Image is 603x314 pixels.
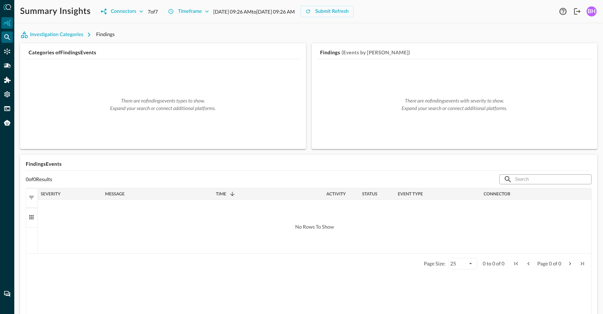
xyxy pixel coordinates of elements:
[398,191,423,196] span: Event Type
[326,191,346,196] span: Activity
[29,49,300,56] h5: Categories of Findings Events
[483,260,486,266] span: 0
[41,191,60,196] span: Severity
[1,60,13,71] div: Pipelines
[213,8,295,15] p: Selected date/time range
[26,176,52,183] p: 0 of 0 Results
[1,117,13,129] div: Query Agent
[579,260,585,267] div: Last Page
[105,191,125,196] span: Message
[96,31,115,37] span: Findings
[1,89,13,100] div: Settings
[567,260,573,267] div: Next Page
[549,260,552,266] span: 0
[587,6,597,16] div: BH
[97,6,148,17] button: Connectors
[558,260,561,266] span: 0
[341,49,410,56] h5: (Events by [PERSON_NAME])
[362,191,377,196] span: Status
[501,260,504,266] span: 0
[492,260,495,266] span: 0
[329,97,580,112] div: There are no findings events with severity to show. Expand your search or connect additional plat...
[26,160,592,168] h5: Findings Events
[553,260,558,266] span: of
[449,258,477,269] div: Page Size
[537,260,548,266] span: Page
[1,46,13,57] div: Connectors
[496,260,501,266] span: of
[20,6,91,17] h1: Summary Insights
[1,31,13,43] div: Federated Search
[1,103,13,114] div: FSQL
[148,8,158,15] p: 7 of 7
[484,191,510,196] span: Connector
[37,97,289,112] div: There are no findings events types to show. Expand your search or connect additional platforms.
[486,260,491,266] span: to
[20,29,96,40] button: Investigation Categories
[301,6,354,17] button: Submit Refresh
[424,260,446,266] div: Page Size:
[320,49,340,56] h5: Findings
[450,260,468,266] div: 25
[2,74,13,86] div: Addons
[557,6,569,17] button: Help
[572,6,583,17] button: Logout
[515,173,575,186] input: Search
[1,288,13,300] div: Chat
[525,260,532,267] div: Previous Page
[216,191,226,196] span: Time
[1,17,13,29] div: Summary Insights
[164,6,213,17] button: Timeframe
[513,260,519,267] div: First Page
